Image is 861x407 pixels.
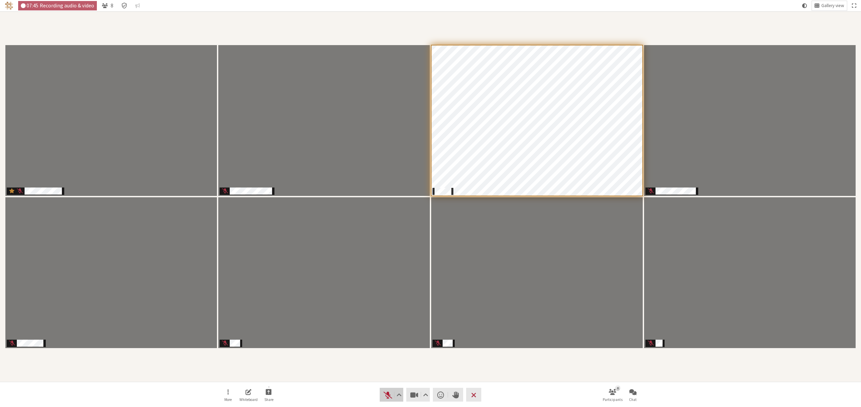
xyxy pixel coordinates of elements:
button: Unmute (⌘+Shift+A) [380,388,403,402]
span: More [224,398,232,402]
button: Using system theme [799,1,810,10]
button: Stop video (⌘+Shift+V) [406,388,430,402]
span: 07:45 [27,3,38,8]
button: Open participant list [603,386,622,404]
span: Participants [603,398,623,402]
button: Open chat [624,386,642,404]
button: Fullscreen [849,1,859,10]
span: Recording audio & video [40,3,94,8]
button: Send a reaction [433,388,448,402]
button: Conversation [133,1,143,10]
button: Open shared whiteboard [239,386,258,404]
button: Audio settings [395,388,403,402]
span: Chat [629,398,637,402]
button: Open menu [219,386,237,404]
div: Meeting details Encryption enabled [118,1,130,10]
span: Whiteboard [239,398,258,402]
div: Audio & video [18,1,97,10]
span: Share [264,398,273,402]
span: Gallery view [821,3,844,8]
button: Leave meeting [466,388,481,402]
img: Iotum [5,2,13,10]
button: Open participant list [99,1,116,10]
button: Start sharing [259,386,278,404]
button: Change layout [812,1,847,10]
div: 8 [615,385,620,391]
span: 8 [111,3,113,8]
button: Raise hand [448,388,463,402]
button: Video setting [421,388,430,402]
